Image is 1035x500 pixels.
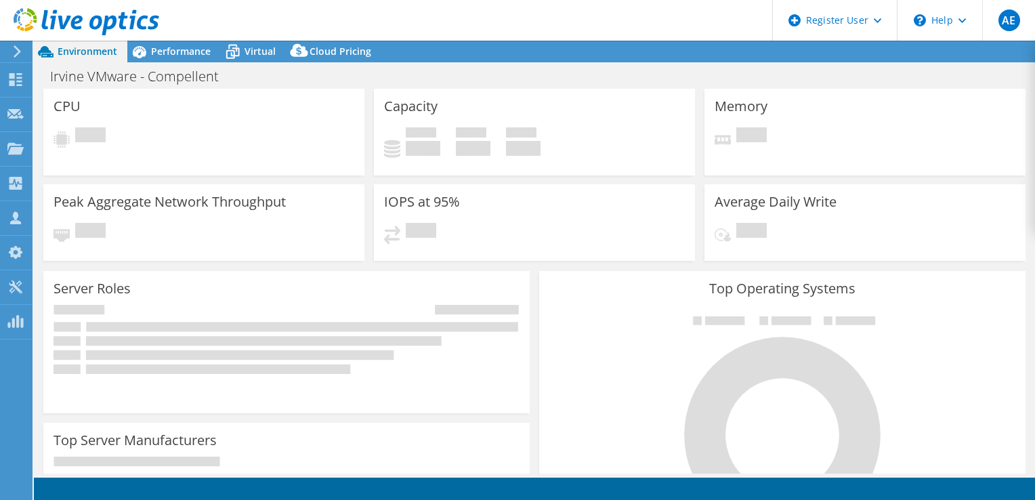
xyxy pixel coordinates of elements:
span: Used [406,127,436,141]
h4: 0 GiB [456,141,490,156]
svg: \n [914,14,926,26]
h3: Average Daily Write [715,194,837,209]
h3: Server Roles [54,281,131,296]
span: Cloud Pricing [310,45,371,58]
span: Virtual [245,45,276,58]
span: Pending [75,127,106,146]
span: Pending [406,223,436,241]
span: Pending [736,127,767,146]
h3: IOPS at 95% [384,194,460,209]
h3: CPU [54,99,81,114]
h3: Top Server Manufacturers [54,433,217,448]
span: Pending [736,223,767,241]
span: Performance [151,45,211,58]
span: Pending [75,223,106,241]
span: Total [506,127,536,141]
span: AE [998,9,1020,31]
h4: 0 GiB [406,141,440,156]
h3: Peak Aggregate Network Throughput [54,194,286,209]
span: Free [456,127,486,141]
h1: Irvine VMware - Compellent [44,69,240,84]
h3: Memory [715,99,767,114]
h3: Capacity [384,99,438,114]
h3: Top Operating Systems [549,281,1015,296]
span: Environment [58,45,117,58]
h4: 0 GiB [506,141,541,156]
